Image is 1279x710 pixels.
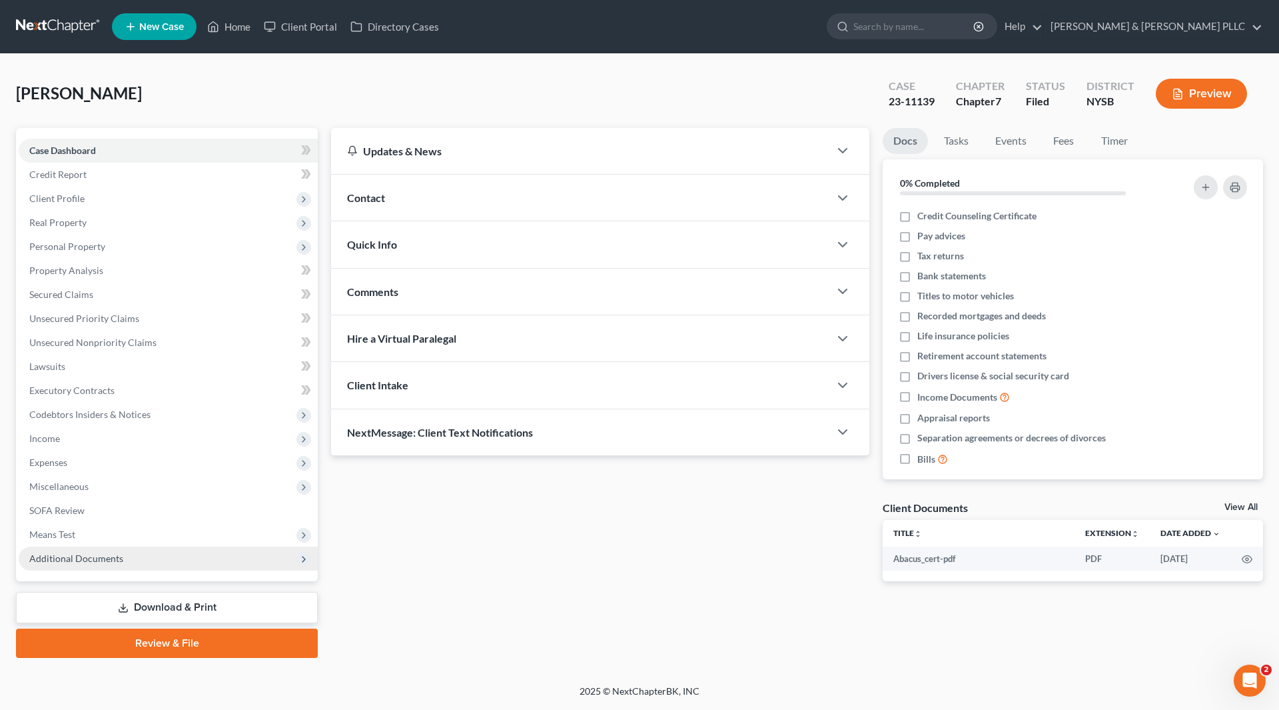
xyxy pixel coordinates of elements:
a: View All [1224,503,1258,512]
span: Titles to motor vehicles [917,289,1014,303]
span: Lawsuits [29,361,65,372]
div: Chapter [956,79,1005,94]
a: Executory Contracts [19,379,318,403]
a: Extensionunfold_more [1085,528,1139,538]
span: Recorded mortgages and deeds [917,309,1046,323]
td: [DATE] [1150,547,1231,571]
div: 23-11139 [889,94,935,109]
span: Drivers license & social security card [917,369,1069,383]
strong: 0% Completed [900,177,960,189]
span: 2 [1261,665,1272,675]
span: Hire a Virtual Paralegal [347,332,456,345]
span: Client Profile [29,193,85,204]
a: Credit Report [19,163,318,187]
span: Contact [347,191,385,204]
span: Case Dashboard [29,145,96,156]
span: Unsecured Priority Claims [29,313,139,324]
td: PDF [1074,547,1150,571]
i: unfold_more [914,530,922,538]
span: Additional Documents [29,553,123,564]
i: expand_more [1212,530,1220,538]
a: [PERSON_NAME] & [PERSON_NAME] PLLC [1044,15,1262,39]
span: Retirement account statements [917,349,1047,363]
span: 7 [995,95,1001,107]
a: Directory Cases [344,15,446,39]
span: Credit Report [29,169,87,180]
a: Secured Claims [19,283,318,307]
a: Titleunfold_more [893,528,922,538]
a: Home [201,15,257,39]
div: Case [889,79,935,94]
a: Fees [1043,128,1085,154]
div: Client Documents [883,501,968,515]
a: Events [985,128,1037,154]
span: Bills [917,453,935,466]
div: Updates & News [347,144,813,158]
div: District [1086,79,1134,94]
span: Miscellaneous [29,481,89,492]
a: Tasks [933,128,979,154]
a: Date Added expand_more [1160,528,1220,538]
span: Bank statements [917,269,986,283]
span: Means Test [29,529,75,540]
a: SOFA Review [19,499,318,523]
span: Property Analysis [29,265,103,276]
a: Timer [1090,128,1138,154]
span: Income Documents [917,391,997,404]
a: Unsecured Priority Claims [19,307,318,331]
a: Docs [883,128,928,154]
td: Abacus_cert-pdf [883,547,1074,571]
div: Status [1026,79,1065,94]
span: Secured Claims [29,289,93,300]
a: Unsecured Nonpriority Claims [19,331,318,355]
span: Executory Contracts [29,385,115,396]
span: Expenses [29,457,67,468]
a: Property Analysis [19,259,318,283]
span: Appraisal reports [917,411,990,425]
span: Income [29,433,60,444]
span: Life insurance policies [917,329,1009,343]
span: Unsecured Nonpriority Claims [29,337,157,348]
span: NextMessage: Client Text Notifications [347,426,533,439]
iframe: Intercom live chat [1234,665,1266,697]
span: Client Intake [347,379,408,391]
div: NYSB [1086,94,1134,109]
span: Personal Property [29,241,105,252]
input: Search by name... [853,14,975,39]
span: Quick Info [347,238,397,251]
span: New Case [139,22,184,32]
div: Chapter [956,94,1005,109]
span: Tax returns [917,249,964,263]
span: Pay advices [917,229,965,243]
a: Client Portal [257,15,344,39]
i: unfold_more [1131,530,1139,538]
a: Download & Print [16,592,318,623]
span: Codebtors Insiders & Notices [29,409,151,420]
a: Help [998,15,1043,39]
span: Comments [347,285,398,298]
a: Case Dashboard [19,139,318,163]
span: [PERSON_NAME] [16,83,142,103]
span: Separation agreements or decrees of divorces [917,431,1106,445]
a: Lawsuits [19,355,318,379]
a: Review & File [16,629,318,658]
span: Credit Counseling Certificate [917,209,1037,223]
button: Preview [1156,79,1247,109]
span: Real Property [29,217,87,228]
div: Filed [1026,94,1065,109]
div: 2025 © NextChapterBK, INC [260,685,1019,709]
span: SOFA Review [29,505,85,516]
